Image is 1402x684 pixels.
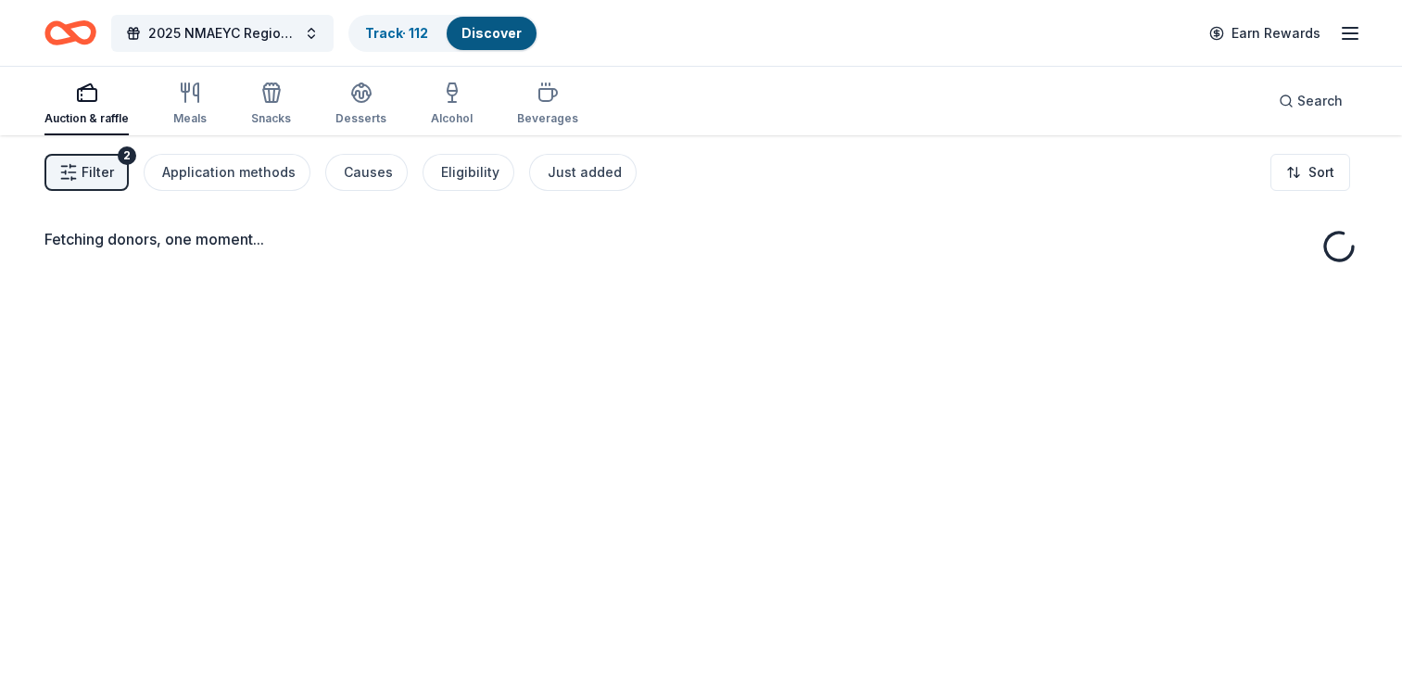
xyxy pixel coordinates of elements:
[44,111,129,126] div: Auction & raffle
[335,74,386,135] button: Desserts
[118,146,136,165] div: 2
[335,111,386,126] div: Desserts
[431,74,473,135] button: Alcohol
[44,228,1358,250] div: Fetching donors, one moment...
[251,74,291,135] button: Snacks
[1270,154,1350,191] button: Sort
[348,15,538,52] button: Track· 112Discover
[1308,161,1334,184] span: Sort
[148,22,297,44] span: 2025 NMAEYC Regional Conference
[517,74,578,135] button: Beverages
[1198,17,1332,50] a: Earn Rewards
[111,15,334,52] button: 2025 NMAEYC Regional Conference
[344,161,393,184] div: Causes
[1264,82,1358,120] button: Search
[365,25,428,41] a: Track· 112
[423,154,514,191] button: Eligibility
[461,25,522,41] a: Discover
[173,74,207,135] button: Meals
[431,111,473,126] div: Alcohol
[548,161,622,184] div: Just added
[44,74,129,135] button: Auction & raffle
[144,154,310,191] button: Application methods
[251,111,291,126] div: Snacks
[1297,90,1343,112] span: Search
[325,154,408,191] button: Causes
[441,161,499,184] div: Eligibility
[162,161,296,184] div: Application methods
[517,111,578,126] div: Beverages
[529,154,637,191] button: Just added
[82,161,114,184] span: Filter
[44,154,129,191] button: Filter2
[44,11,96,55] a: Home
[173,111,207,126] div: Meals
